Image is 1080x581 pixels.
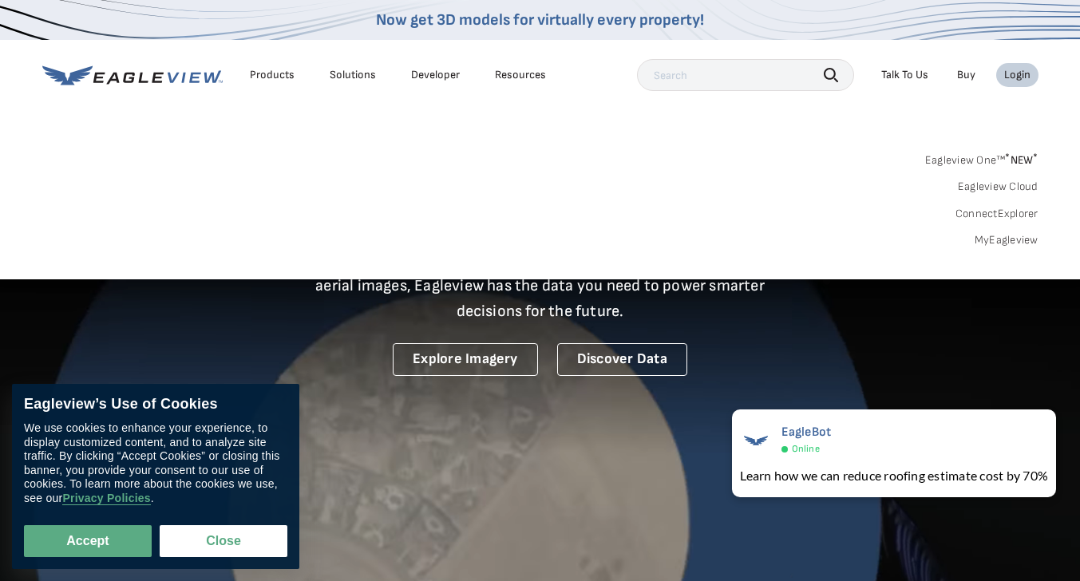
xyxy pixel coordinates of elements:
[975,233,1038,247] a: MyEagleview
[393,343,538,376] a: Explore Imagery
[24,421,287,505] div: We use cookies to enhance your experience, to display customized content, and to analyze site tra...
[740,425,772,457] img: EagleBot
[957,68,975,82] a: Buy
[411,68,460,82] a: Developer
[1005,153,1038,167] span: NEW
[958,180,1038,194] a: Eagleview Cloud
[24,396,287,413] div: Eagleview’s Use of Cookies
[925,148,1038,167] a: Eagleview One™*NEW*
[1004,68,1031,82] div: Login
[955,207,1038,221] a: ConnectExplorer
[557,343,687,376] a: Discover Data
[881,68,928,82] div: Talk To Us
[781,425,832,440] span: EagleBot
[250,68,295,82] div: Products
[792,443,820,455] span: Online
[62,492,150,505] a: Privacy Policies
[160,525,287,557] button: Close
[296,247,785,324] p: A new era starts here. Built on more than 3.5 billion high-resolution aerial images, Eagleview ha...
[740,466,1048,485] div: Learn how we can reduce roofing estimate cost by 70%
[637,59,854,91] input: Search
[24,525,152,557] button: Accept
[330,68,376,82] div: Solutions
[376,10,704,30] a: Now get 3D models for virtually every property!
[495,68,546,82] div: Resources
